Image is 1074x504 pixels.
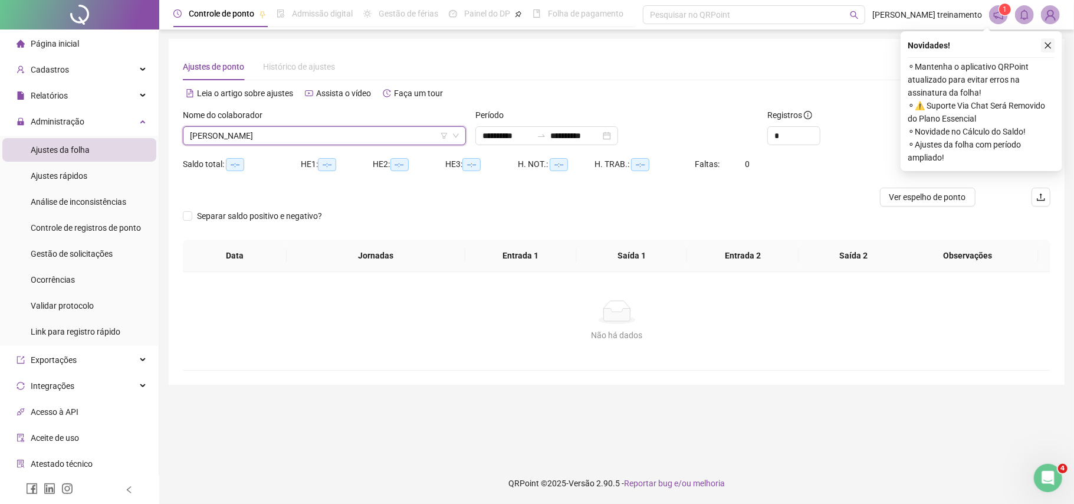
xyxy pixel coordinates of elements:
span: Assista o vídeo [316,89,371,98]
span: Cadastros [31,65,69,74]
span: --:-- [226,158,244,171]
span: sun [363,9,372,18]
label: Nome do colaborador [183,109,270,122]
button: Ver espelho de ponto [880,188,976,207]
div: HE 3: [445,158,518,171]
span: Relatórios [31,91,68,100]
span: Admissão digital [292,9,353,18]
div: HE 2: [373,158,446,171]
span: Aceite de uso [31,433,79,443]
label: Período [475,109,511,122]
span: lock [17,117,25,126]
span: history [383,89,391,97]
span: 4 [1058,464,1068,473]
span: Página inicial [31,39,79,48]
div: Não há dados [197,329,1036,342]
span: file [17,91,25,100]
span: Acesso à API [31,407,78,417]
span: --:-- [390,158,409,171]
span: notification [993,9,1004,20]
span: instagram [61,483,73,495]
th: Saída 2 [799,240,909,272]
th: Entrada 1 [465,240,576,272]
span: Faltas: [695,159,721,169]
span: Controle de ponto [189,9,254,18]
span: --:-- [462,158,481,171]
span: filter [441,132,448,139]
span: Observações [907,249,1029,262]
span: Ajustes rápidos [31,171,87,181]
span: pushpin [259,11,266,18]
div: Saldo total: [183,158,301,171]
span: dashboard [449,9,457,18]
span: Ver espelho de ponto [889,191,966,204]
span: ⚬ ⚠️ Suporte Via Chat Será Removido do Plano Essencial [908,99,1055,125]
span: --:-- [318,158,336,171]
footer: QRPoint © 2025 - 2.90.5 - [159,463,1074,504]
span: info-circle [804,111,812,119]
span: pushpin [515,11,522,18]
span: Folha de pagamento [548,9,623,18]
span: JOSÉ HENRIQUE DE DEUS MARINHO [190,127,459,145]
th: Jornadas [287,240,465,272]
img: 85833 [1042,6,1059,24]
span: Versão [569,479,595,488]
span: search [850,11,859,19]
span: Gestão de solicitações [31,249,113,258]
span: export [17,356,25,364]
span: --:-- [550,158,568,171]
th: Data [183,240,287,272]
span: Ajustes de ponto [183,62,244,71]
th: Saída 1 [576,240,687,272]
span: 0 [745,159,750,169]
span: ⚬ Mantenha o aplicativo QRPoint atualizado para evitar erros na assinatura da folha! [908,60,1055,99]
span: Administração [31,117,84,126]
span: file-done [277,9,285,18]
span: linkedin [44,483,55,495]
span: Separar saldo positivo e negativo? [192,210,327,222]
th: Observações [898,240,1039,272]
span: Gestão de férias [379,9,438,18]
span: Link para registro rápido [31,327,120,336]
span: to [537,131,546,140]
iframe: Intercom live chat [1034,464,1062,492]
span: book [533,9,541,18]
span: close [1044,41,1052,50]
span: Novidades ! [908,39,950,52]
span: Registros [767,109,812,122]
span: Exportações [31,355,77,365]
span: Painel do DP [464,9,510,18]
span: user-add [17,66,25,74]
div: HE 1: [301,158,373,171]
span: Integrações [31,381,74,391]
span: Atestado técnico [31,459,93,469]
th: Entrada 2 [687,240,798,272]
span: Análise de inconsistências [31,197,126,207]
span: Reportar bug e/ou melhoria [624,479,725,488]
span: ⚬ Novidade no Cálculo do Saldo! [908,125,1055,138]
span: Validar protocolo [31,301,94,310]
span: solution [17,460,25,468]
div: H. NOT.: [518,158,595,171]
span: ⚬ Ajustes da folha com período ampliado! [908,138,1055,164]
span: Controle de registros de ponto [31,223,141,233]
span: upload [1036,192,1046,202]
span: clock-circle [173,9,182,18]
span: swap-right [537,131,546,140]
span: [PERSON_NAME] treinamento [872,8,982,21]
sup: 1 [999,4,1011,15]
span: left [125,486,133,494]
span: bell [1019,9,1030,20]
span: --:-- [631,158,649,171]
span: facebook [26,483,38,495]
span: Faça um tour [394,89,443,98]
span: Ajustes da folha [31,145,90,155]
span: audit [17,434,25,442]
span: Histórico de ajustes [263,62,335,71]
span: file-text [186,89,194,97]
span: youtube [305,89,313,97]
span: down [452,132,459,139]
span: Ocorrências [31,275,75,284]
span: api [17,408,25,416]
div: H. TRAB.: [595,158,695,171]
